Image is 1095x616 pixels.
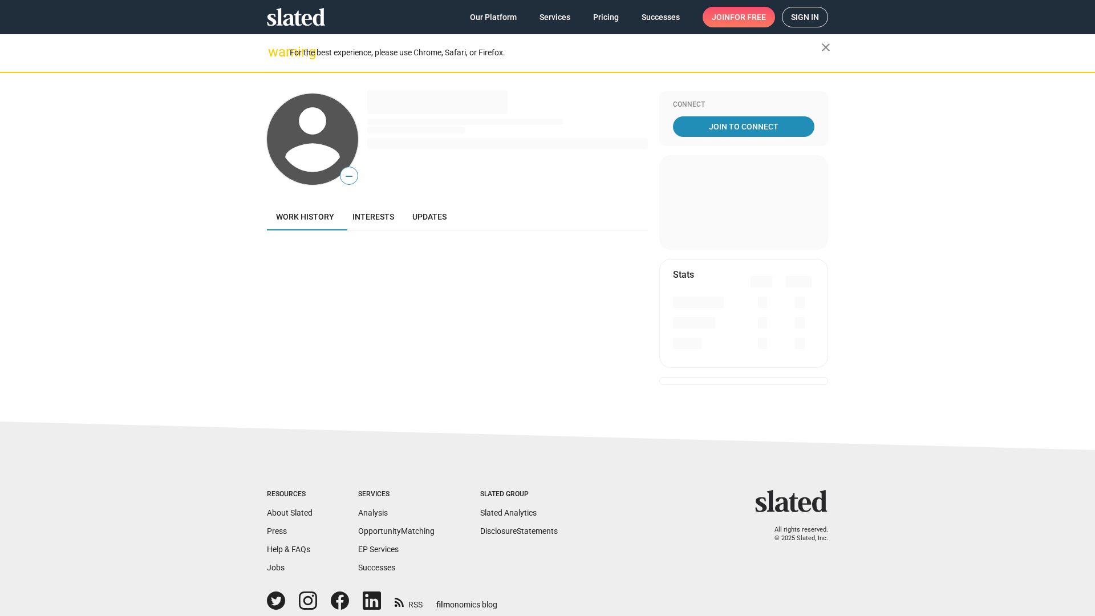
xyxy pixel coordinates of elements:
a: DisclosureStatements [480,526,558,536]
a: Successes [632,7,689,27]
div: Slated Group [480,490,558,499]
a: Interests [343,203,403,230]
mat-card-title: Stats [673,269,694,281]
span: Updates [412,212,447,221]
a: Analysis [358,508,388,517]
a: filmonomics blog [436,590,497,610]
a: Successes [358,563,395,572]
a: RSS [395,593,423,610]
a: Our Platform [461,7,526,27]
a: Sign in [782,7,828,27]
span: Sign in [791,7,819,27]
a: Joinfor free [703,7,775,27]
mat-icon: close [819,40,833,54]
a: Press [267,526,287,536]
span: film [436,600,450,609]
div: Services [358,490,435,499]
a: About Slated [267,508,313,517]
div: Connect [673,100,814,110]
div: For the best experience, please use Chrome, Safari, or Firefox. [290,45,821,60]
mat-icon: warning [268,45,282,59]
a: Help & FAQs [267,545,310,554]
a: Updates [403,203,456,230]
span: Interests [352,212,394,221]
a: Work history [267,203,343,230]
span: Pricing [593,7,619,27]
span: Join [712,7,766,27]
span: Our Platform [470,7,517,27]
a: Jobs [267,563,285,572]
span: Services [540,7,570,27]
span: for free [730,7,766,27]
span: Join To Connect [675,116,812,137]
a: Services [530,7,579,27]
span: Successes [642,7,680,27]
span: Work history [276,212,334,221]
a: EP Services [358,545,399,554]
a: OpportunityMatching [358,526,435,536]
a: Pricing [584,7,628,27]
a: Join To Connect [673,116,814,137]
p: All rights reserved. © 2025 Slated, Inc. [763,526,828,542]
span: — [340,169,358,184]
a: Slated Analytics [480,508,537,517]
div: Resources [267,490,313,499]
